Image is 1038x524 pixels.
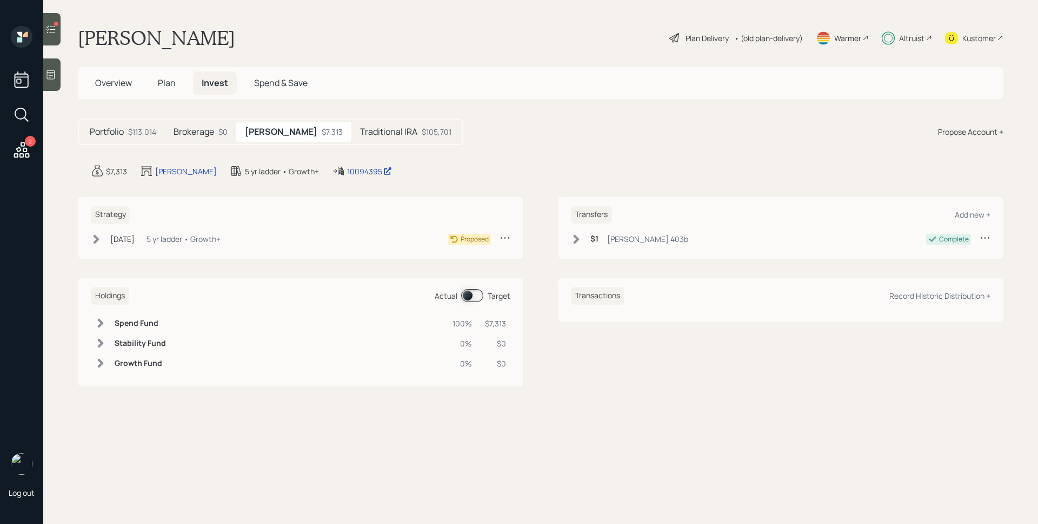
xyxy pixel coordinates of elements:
[11,453,32,475] img: james-distasi-headshot.png
[245,166,319,177] div: 5 yr ladder • Growth+
[115,319,166,328] h6: Spend Fund
[899,32,924,44] div: Altruist
[962,32,996,44] div: Kustomer
[955,209,990,220] div: Add new +
[453,318,472,329] div: 100%
[147,233,221,245] div: 5 yr ladder • Growth+
[155,166,217,177] div: [PERSON_NAME]
[254,77,308,89] span: Spend & Save
[734,32,803,44] div: • (old plan-delivery)
[110,233,135,245] div: [DATE]
[106,166,127,177] div: $7,313
[347,166,392,177] div: 10094395
[590,234,598,244] h6: $1
[218,126,228,137] div: $0
[571,287,624,305] h6: Transactions
[9,488,35,498] div: Log out
[485,358,506,369] div: $0
[115,339,166,348] h6: Stability Fund
[115,359,166,368] h6: Growth Fund
[485,318,506,329] div: $7,313
[158,77,176,89] span: Plan
[435,290,457,302] div: Actual
[360,127,417,137] h5: Traditional IRA
[453,358,472,369] div: 0%
[91,206,130,224] h6: Strategy
[488,290,510,302] div: Target
[686,32,729,44] div: Plan Delivery
[453,338,472,349] div: 0%
[461,234,489,244] div: Proposed
[607,233,688,245] div: [PERSON_NAME] 403b
[25,136,36,147] div: 2
[90,127,124,137] h5: Portfolio
[245,127,317,137] h5: [PERSON_NAME]
[485,338,506,349] div: $0
[95,77,132,89] span: Overview
[202,77,228,89] span: Invest
[938,126,1003,137] div: Propose Account +
[174,127,214,137] h5: Brokerage
[571,206,612,224] h6: Transfers
[889,291,990,301] div: Record Historic Distribution +
[322,126,343,137] div: $7,313
[78,26,235,50] h1: [PERSON_NAME]
[834,32,861,44] div: Warmer
[91,287,129,305] h6: Holdings
[422,126,451,137] div: $105,701
[128,126,156,137] div: $113,014
[939,234,969,244] div: Complete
